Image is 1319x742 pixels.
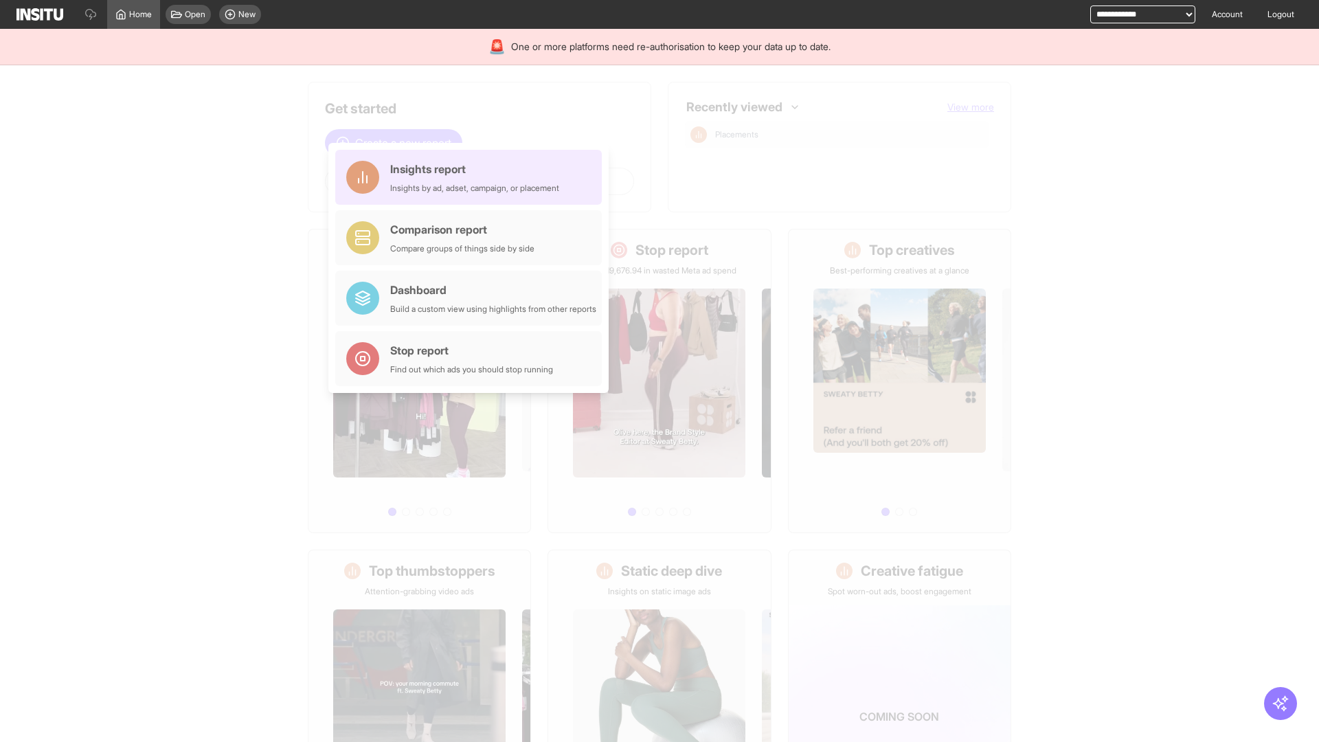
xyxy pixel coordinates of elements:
div: Dashboard [390,282,596,298]
img: Logo [16,8,63,21]
div: Insights by ad, adset, campaign, or placement [390,183,559,194]
span: One or more platforms need re-authorisation to keep your data up to date. [511,40,831,54]
span: New [238,9,256,20]
div: Comparison report [390,221,534,238]
div: Stop report [390,342,553,359]
div: Find out which ads you should stop running [390,364,553,375]
div: Build a custom view using highlights from other reports [390,304,596,315]
span: Open [185,9,205,20]
div: 🚨 [488,37,506,56]
span: Home [129,9,152,20]
div: Insights report [390,161,559,177]
div: Compare groups of things side by side [390,243,534,254]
